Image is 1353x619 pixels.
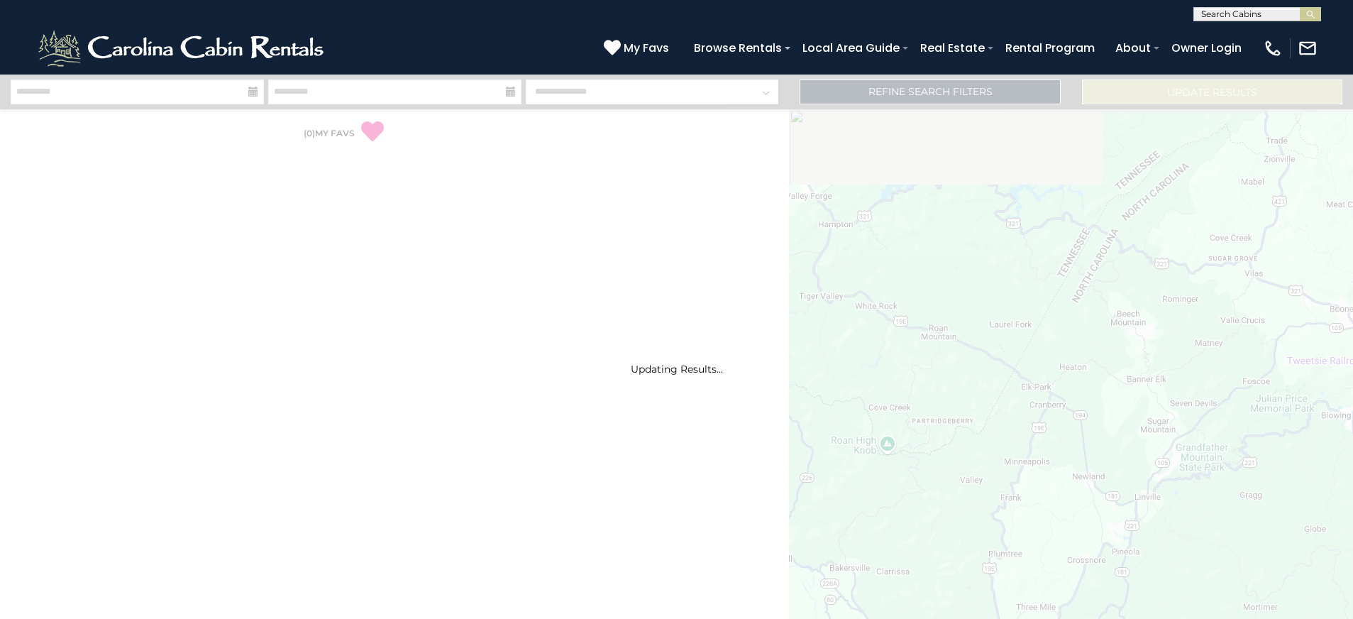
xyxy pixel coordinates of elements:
img: mail-regular-white.png [1298,38,1318,58]
img: phone-regular-white.png [1263,38,1283,58]
a: Local Area Guide [795,35,907,60]
a: Owner Login [1164,35,1249,60]
img: White-1-2.png [35,27,330,70]
a: About [1108,35,1158,60]
span: My Favs [624,39,669,57]
a: Browse Rentals [687,35,789,60]
a: Rental Program [998,35,1102,60]
a: Real Estate [913,35,992,60]
a: My Favs [604,39,673,57]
